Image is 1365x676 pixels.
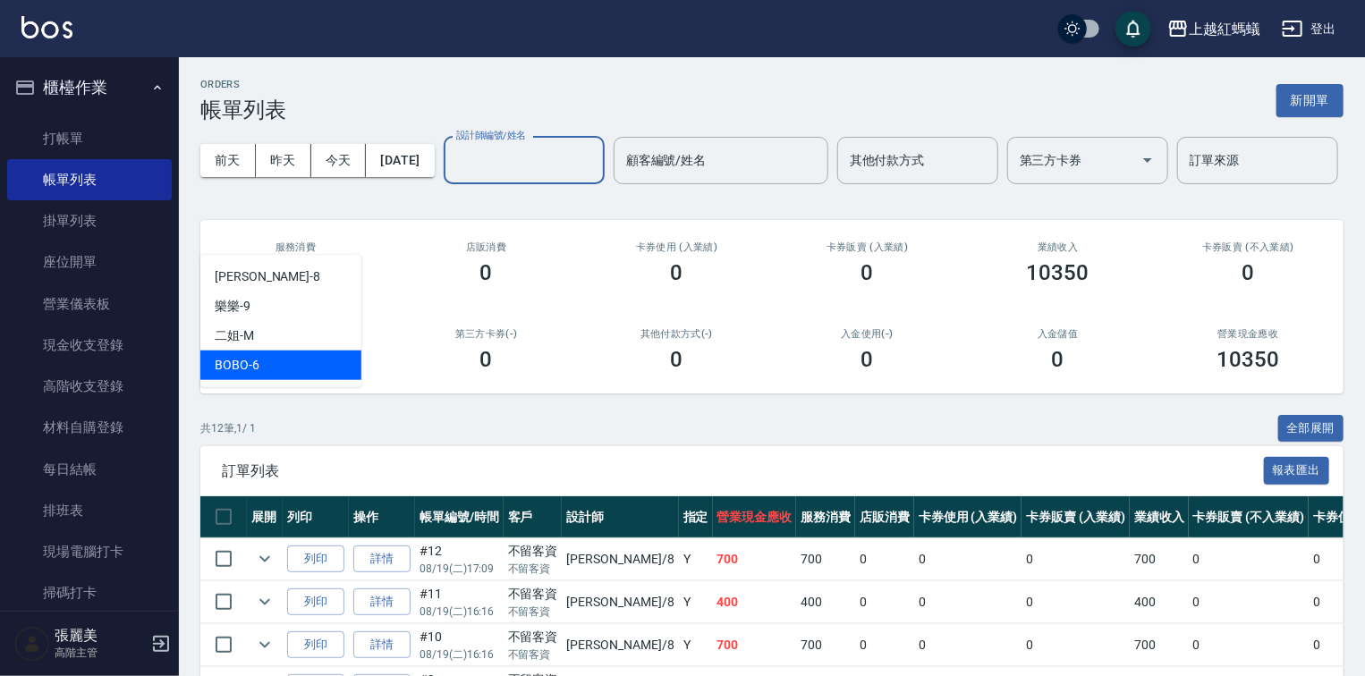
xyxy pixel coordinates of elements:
th: 服務消費 [796,496,855,538]
label: 設計師編號/姓名 [456,129,526,142]
img: Person [14,626,50,662]
td: 700 [713,538,797,580]
p: 08/19 (二) 16:16 [420,604,499,620]
h2: 入金使用(-) [793,328,941,340]
th: 設計師 [562,496,678,538]
a: 座位開單 [7,241,172,283]
div: 不留客資 [508,628,558,646]
h2: 第三方卡券(-) [412,328,560,340]
td: [PERSON_NAME] /8 [562,581,678,623]
td: [PERSON_NAME] /8 [562,538,678,580]
td: 0 [855,538,914,580]
button: 今天 [311,144,367,177]
a: 詳情 [353,588,411,616]
td: #12 [415,538,504,580]
th: 卡券販賣 (入業績) [1022,496,1130,538]
td: 0 [1022,581,1130,623]
th: 營業現金應收 [713,496,797,538]
button: 櫃檯作業 [7,64,172,111]
th: 展開 [247,496,283,538]
h3: 10350 [1027,260,1089,285]
button: 列印 [287,545,344,573]
a: 詳情 [353,631,411,659]
h3: 0 [1052,347,1064,372]
a: 高階收支登錄 [7,366,172,407]
button: 報表匯出 [1264,457,1330,485]
td: 0 [1022,624,1130,666]
th: 店販消費 [855,496,914,538]
h3: 0 [1242,260,1255,285]
button: expand row [251,631,278,658]
th: 客戶 [504,496,563,538]
a: 排班表 [7,490,172,531]
h3: 0 [861,347,874,372]
a: 掛單列表 [7,200,172,241]
h2: 卡券販賣 (入業績) [793,241,941,253]
td: Y [679,538,713,580]
th: 列印 [283,496,349,538]
span: BOBO -6 [215,356,259,375]
a: 營業儀表板 [7,283,172,325]
button: expand row [251,545,278,572]
h2: 卡券販賣 (不入業績) [1174,241,1322,253]
td: 0 [914,581,1022,623]
td: #10 [415,624,504,666]
h3: 0 [480,347,493,372]
span: [PERSON_NAME] -8 [215,267,320,286]
div: 不留客資 [508,585,558,604]
td: #11 [415,581,504,623]
h2: 卡券使用 (入業績) [603,241,750,253]
a: 詳情 [353,545,411,573]
th: 卡券使用 (入業績) [914,496,1022,538]
td: 700 [1130,624,1189,666]
a: 現金收支登錄 [7,325,172,366]
button: Open [1133,146,1162,174]
td: 700 [796,538,855,580]
td: 0 [914,624,1022,666]
h2: 業績收入 [984,241,1132,253]
td: Y [679,624,713,666]
a: 新開單 [1276,91,1344,108]
span: 二姐 -M [215,326,254,345]
button: 列印 [287,631,344,659]
a: 材料自購登錄 [7,407,172,448]
button: expand row [251,588,278,615]
span: 訂單列表 [222,462,1264,480]
button: 前天 [200,144,256,177]
td: 0 [1022,538,1130,580]
button: save [1115,11,1151,46]
img: Logo [21,16,72,38]
span: 樂樂 -9 [215,297,250,316]
a: 帳單列表 [7,159,172,200]
a: 現場電腦打卡 [7,531,172,572]
h3: 10350 [1217,347,1280,372]
h3: 0 [671,260,683,285]
button: 列印 [287,588,344,616]
h2: 店販消費 [412,241,560,253]
h2: 其他付款方式(-) [603,328,750,340]
th: 卡券販賣 (不入業績) [1189,496,1309,538]
h3: 0 [861,260,874,285]
button: 全部展開 [1278,415,1344,443]
p: 不留客資 [508,604,558,620]
td: 0 [855,624,914,666]
th: 操作 [349,496,415,538]
button: 新開單 [1276,84,1344,117]
th: 帳單編號/時間 [415,496,504,538]
h2: 入金儲值 [984,328,1132,340]
td: 700 [1130,538,1189,580]
td: 0 [855,581,914,623]
td: 400 [796,581,855,623]
td: 0 [1189,624,1309,666]
td: 0 [1189,581,1309,623]
div: 上越紅螞蟻 [1189,18,1260,40]
p: 不留客資 [508,561,558,577]
div: 不留客資 [508,542,558,561]
td: Y [679,581,713,623]
td: 700 [796,624,855,666]
a: 報表匯出 [1264,461,1330,478]
td: 0 [914,538,1022,580]
th: 指定 [679,496,713,538]
a: 打帳單 [7,118,172,159]
td: 400 [1130,581,1189,623]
